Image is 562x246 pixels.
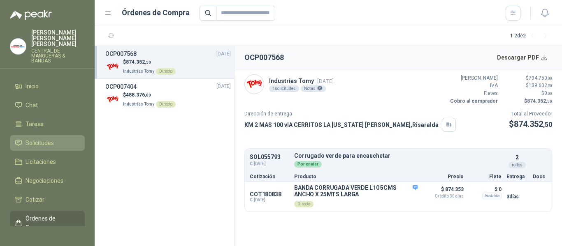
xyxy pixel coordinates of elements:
p: COT180838 [250,191,289,198]
p: Corrugado verde para encauchetar [294,153,502,159]
span: ,00 [145,93,151,97]
a: OCP007568[DATE] Company Logo$874.352,50Industrias TomyDirecto [105,49,231,75]
p: Precio [423,174,464,179]
h3: OCP007568 [105,49,137,58]
p: $ [503,90,552,97]
div: Directo [294,201,314,207]
span: Licitaciones [26,157,56,166]
a: Licitaciones [10,154,85,170]
span: ,00 [547,91,552,96]
p: 3 días [506,192,528,202]
span: Inicio [26,82,39,91]
p: CENTRAL DE MANGUERAS & BANDAS [31,48,85,63]
div: Por enviar [294,161,322,168]
button: Descargar PDF [492,49,553,66]
a: OCP007404[DATE] Company Logo$488.376,00Industrias TomyDirecto [105,82,231,108]
div: 1 solicitudes [269,85,299,92]
span: Chat [26,101,38,110]
h3: OCP007404 [105,82,137,91]
p: $ [503,74,552,82]
span: ,50 [543,121,552,129]
p: [PERSON_NAME] [448,74,498,82]
span: Negociaciones [26,176,63,185]
div: Incluido [482,193,502,199]
a: Órdenes de Compra [10,211,85,235]
span: ,50 [145,60,151,64]
p: BANDA CORRUGADA VERDE L10 5CMS ANCHO X 25MTS LARGA [294,184,418,198]
p: Cotización [250,174,289,179]
span: [DATE] [216,83,231,90]
div: Notas [301,85,326,92]
div: Directo [156,68,176,75]
img: Company Logo [245,75,264,94]
p: Flete [469,174,502,179]
span: 488.376 [126,92,151,98]
span: Tareas [26,120,44,129]
h1: Órdenes de Compra [122,7,190,18]
span: 139.602 [529,83,552,88]
img: Company Logo [105,92,120,107]
span: Órdenes de Compra [26,214,77,232]
p: $ [123,58,176,66]
p: $ 0 [469,184,502,194]
div: 1 - 2 de 2 [510,30,552,43]
span: 874.352 [527,98,552,104]
span: Cotizar [26,195,44,204]
span: ,00 [547,76,552,80]
h2: OCP007568 [244,52,284,63]
a: Inicio [10,78,85,94]
img: Company Logo [105,60,120,74]
span: [DATE] [216,50,231,58]
p: $ [503,82,552,90]
a: Tareas [10,116,85,132]
span: 874.352 [126,59,151,65]
p: Producto [294,174,418,179]
img: Company Logo [10,39,26,54]
p: [PERSON_NAME] [PERSON_NAME] [PERSON_NAME] [31,30,85,47]
span: ,50 [546,99,552,103]
div: rollos [509,162,526,168]
p: Fletes [448,90,498,97]
div: Directo [156,101,176,108]
p: SOL055793 [250,154,289,160]
span: 0 [544,90,552,96]
span: Solicitudes [26,138,54,147]
p: Industrias Tomy [269,76,334,85]
p: $ 874.353 [423,184,464,198]
span: Crédito 30 días [423,194,464,198]
p: Cobro al comprador [448,97,498,105]
span: 734.750 [529,75,552,81]
p: Total al Proveedor [509,110,552,118]
p: $ [123,91,176,99]
p: Dirección de entrega [244,110,456,118]
span: Industrias Tomy [123,102,154,106]
span: ,50 [547,83,552,88]
span: [DATE] [317,78,334,84]
p: $ [509,118,552,131]
p: 2 [516,153,519,162]
p: $ [503,97,552,105]
span: C: [DATE] [250,198,289,202]
a: Chat [10,97,85,113]
span: Industrias Tomy [123,69,154,74]
p: Entrega [506,174,528,179]
img: Logo peakr [10,10,52,20]
span: 874.352 [514,119,552,129]
span: C: [DATE] [250,161,289,167]
p: KM 2 MAS 100 vIA CERRITOS LA [US_STATE] [PERSON_NAME] , Risaralda [244,120,439,129]
a: Negociaciones [10,173,85,189]
p: Docs [533,174,547,179]
p: IVA [448,82,498,90]
a: Cotizar [10,192,85,207]
a: Solicitudes [10,135,85,151]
